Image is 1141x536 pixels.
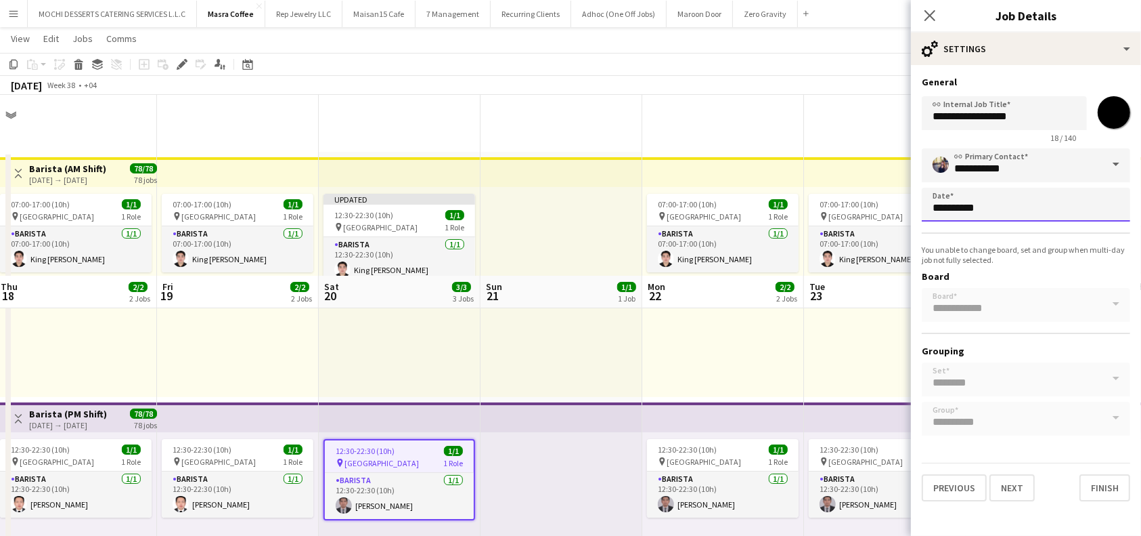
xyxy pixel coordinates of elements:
[647,226,799,272] app-card-role: Barista1/107:00-17:00 (10h)King [PERSON_NAME]
[667,457,741,467] span: [GEOGRAPHIC_DATA]
[122,199,141,209] span: 1/1
[768,457,788,467] span: 1 Role
[291,293,312,304] div: 2 Jobs
[809,226,960,272] app-card-role: Barista1/107:00-17:00 (10h)King [PERSON_NAME]
[453,293,474,304] div: 3 Jobs
[290,282,309,292] span: 2/2
[265,1,342,27] button: Rep Jewelry LLC
[647,472,799,518] app-card-role: Barista1/112:30-22:30 (10h)[PERSON_NAME]
[11,199,70,209] span: 07:00-17:00 (10h)
[323,237,475,283] app-card-role: Barista1/112:30-22:30 (10h)King [PERSON_NAME]
[181,211,256,222] span: [GEOGRAPHIC_DATA]
[11,79,42,92] div: [DATE]
[106,33,137,45] span: Comms
[323,194,475,205] div: Updated
[658,199,717,209] span: 07:00-17:00 (10h)
[344,458,419,468] span: [GEOGRAPHIC_DATA]
[121,457,141,467] span: 1 Role
[72,33,93,45] span: Jobs
[323,194,475,283] div: Updated12:30-22:30 (10h)1/1 [GEOGRAPHIC_DATA]1 RoleBarista1/112:30-22:30 (10h)King [PERSON_NAME]
[922,76,1130,88] h3: General
[334,210,393,220] span: 12:30-22:30 (10h)
[443,458,463,468] span: 1 Role
[130,409,157,419] span: 78/78
[484,288,502,304] span: 21
[43,33,59,45] span: Edit
[284,199,303,209] span: 1/1
[647,439,799,518] app-job-card: 12:30-22:30 (10h)1/1 [GEOGRAPHIC_DATA]1 RoleBarista1/112:30-22:30 (10h)[PERSON_NAME]
[807,288,825,304] span: 23
[491,1,571,27] button: Recurring Clients
[445,210,464,220] span: 1/1
[283,457,303,467] span: 1 Role
[617,282,636,292] span: 1/1
[809,281,825,293] span: Tue
[922,345,1130,357] h3: Grouping
[776,282,795,292] span: 2/2
[29,420,107,430] div: [DATE] → [DATE]
[28,1,197,27] button: MOCHI DESSERTS CATERING SERVICES L.L.C
[325,473,474,519] app-card-role: Barista1/112:30-22:30 (10h)[PERSON_NAME]
[197,1,265,27] button: Masra Coffee
[989,474,1035,501] button: Next
[129,282,148,292] span: 2/2
[667,211,741,222] span: [GEOGRAPHIC_DATA]
[1,281,18,293] span: Thu
[922,474,987,501] button: Previous
[323,439,475,520] div: 12:30-22:30 (10h)1/1 [GEOGRAPHIC_DATA]1 RoleBarista1/112:30-22:30 (10h)[PERSON_NAME]
[828,211,903,222] span: [GEOGRAPHIC_DATA]
[283,211,303,222] span: 1 Role
[29,408,107,420] h3: Barista (PM Shift)
[769,445,788,455] span: 1/1
[129,293,150,304] div: 2 Jobs
[809,472,960,518] app-card-role: Barista1/112:30-22:30 (10h)[PERSON_NAME]
[922,245,1130,265] div: You unable to change board, set and group when multi-day job not fully selected.
[38,30,64,47] a: Edit
[820,199,878,209] span: 07:00-17:00 (10h)
[658,445,717,455] span: 12:30-22:30 (10h)
[101,30,142,47] a: Comms
[486,281,502,293] span: Sun
[121,211,141,222] span: 1 Role
[1039,133,1087,143] span: 18 / 140
[162,439,313,518] div: 12:30-22:30 (10h)1/1 [GEOGRAPHIC_DATA]1 RoleBarista1/112:30-22:30 (10h)[PERSON_NAME]
[647,194,799,272] app-job-card: 07:00-17:00 (10h)1/1 [GEOGRAPHIC_DATA]1 RoleBarista1/107:00-17:00 (10h)King [PERSON_NAME]
[20,211,94,222] span: [GEOGRAPHIC_DATA]
[20,457,94,467] span: [GEOGRAPHIC_DATA]
[173,199,231,209] span: 07:00-17:00 (10h)
[130,163,157,173] span: 78/78
[416,1,491,27] button: 7 Management
[45,80,79,90] span: Week 38
[336,446,395,456] span: 12:30-22:30 (10h)
[820,445,878,455] span: 12:30-22:30 (10h)
[809,194,960,272] app-job-card: 07:00-17:00 (10h)1/1 [GEOGRAPHIC_DATA]1 RoleBarista1/107:00-17:00 (10h)King [PERSON_NAME]
[452,282,471,292] span: 3/3
[667,1,733,27] button: Maroon Door
[84,80,97,90] div: +04
[29,175,106,185] div: [DATE] → [DATE]
[134,173,157,185] div: 78 jobs
[828,457,903,467] span: [GEOGRAPHIC_DATA]
[571,1,667,27] button: Adhoc (One Off Jobs)
[343,222,418,232] span: [GEOGRAPHIC_DATA]
[769,199,788,209] span: 1/1
[173,445,231,455] span: 12:30-22:30 (10h)
[342,1,416,27] button: Maisan15 Cafe
[922,270,1130,283] h3: Board
[618,293,635,304] div: 1 Job
[648,281,665,293] span: Mon
[809,439,960,518] app-job-card: 12:30-22:30 (10h)1/1 [GEOGRAPHIC_DATA]1 RoleBarista1/112:30-22:30 (10h)[PERSON_NAME]
[134,419,157,430] div: 78 jobs
[160,288,173,304] span: 19
[162,281,173,293] span: Fri
[181,457,256,467] span: [GEOGRAPHIC_DATA]
[162,194,313,272] app-job-card: 07:00-17:00 (10h)1/1 [GEOGRAPHIC_DATA]1 RoleBarista1/107:00-17:00 (10h)King [PERSON_NAME]
[646,288,665,304] span: 22
[911,7,1141,24] h3: Job Details
[11,445,70,455] span: 12:30-22:30 (10h)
